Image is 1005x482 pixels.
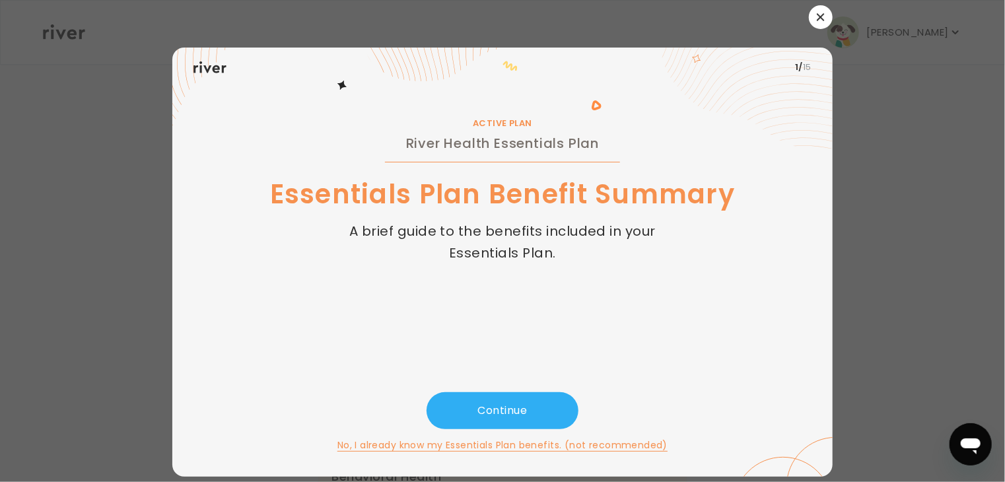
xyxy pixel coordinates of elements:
[337,437,668,453] button: No, I already know my Essentials Plan benefits. (not recommended)
[348,221,657,263] p: A brief guide to the benefits included in your Essentials Plan.
[270,176,736,213] h1: Essentials Plan Benefit Summary
[406,133,599,154] h2: River Health Essentials Plan
[950,423,992,465] iframe: Button to launch messaging window
[427,392,578,429] button: Continue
